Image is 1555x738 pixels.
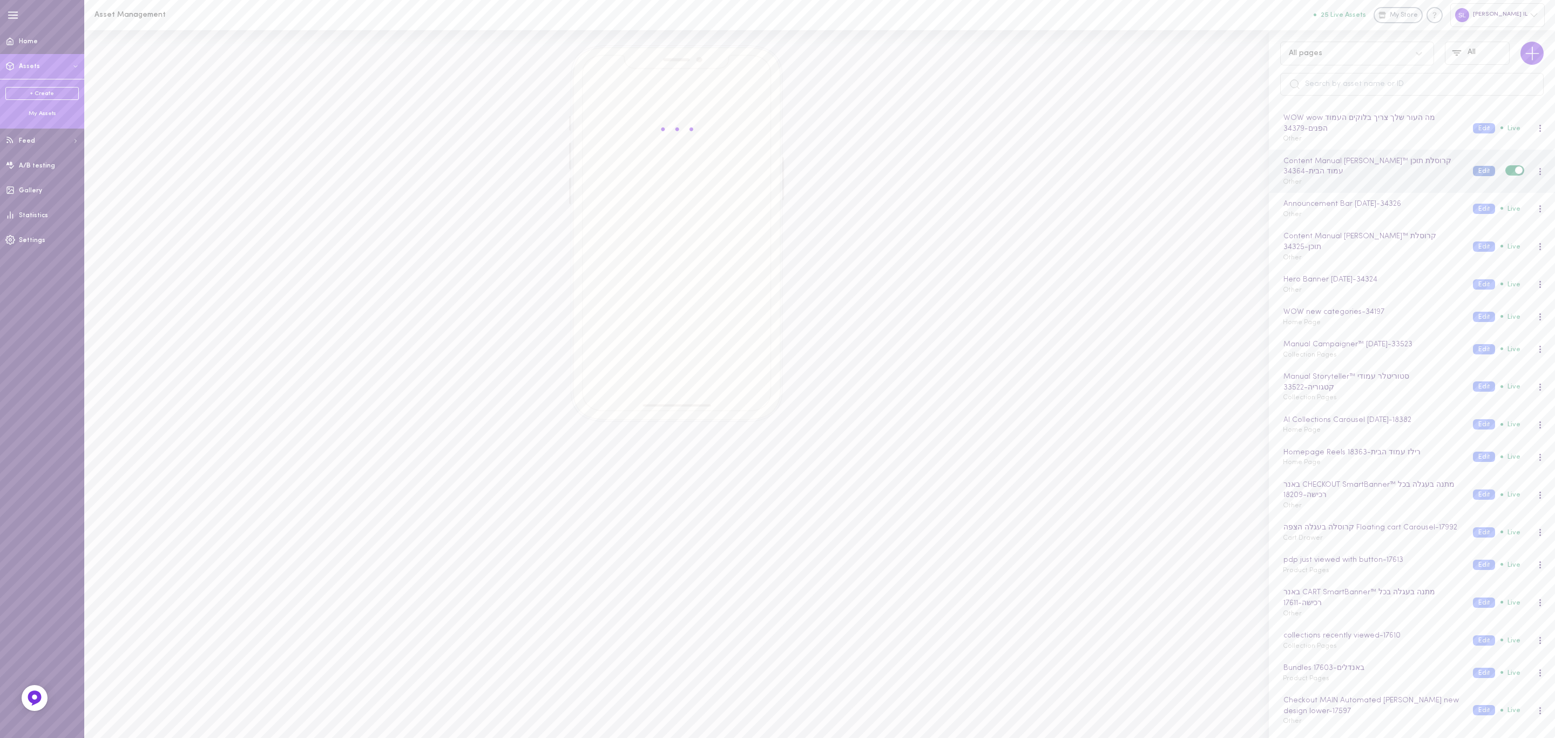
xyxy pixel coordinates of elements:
[1390,11,1418,21] span: My Store
[1500,281,1520,288] span: Live
[1281,662,1463,674] div: Bundles באנדלים - 17603
[5,110,79,118] div: My Assets
[1283,459,1321,466] span: Home Page
[1281,695,1463,717] div: Checkout MAIN Automated [PERSON_NAME] new design lower - 17597
[1281,587,1463,609] div: באנר CART SmartBanner™ מתנה בעגלה בכל רכישה - 17611
[1473,560,1495,570] button: Edit
[1283,643,1337,649] span: Collection Pages
[19,163,55,169] span: A/B testing
[1500,125,1520,132] span: Live
[1281,274,1463,286] div: Hero Banner [DATE] - 34324
[1473,344,1495,354] button: Edit
[1426,7,1443,23] div: Knowledge center
[1500,561,1520,568] span: Live
[1374,7,1423,23] a: My Store
[1283,427,1321,433] span: Home Page
[1473,705,1495,715] button: Edit
[1450,3,1545,26] div: [PERSON_NAME] IL
[1289,50,1322,57] div: All pages
[26,690,43,706] img: Feedback Button
[1500,346,1520,353] span: Live
[1281,339,1463,351] div: Manual Campaigner™ [DATE] - 33523
[94,11,273,19] h1: Asset Management
[1473,598,1495,608] button: Edit
[1281,198,1463,210] div: Announcement Bar [DATE] - 34326
[5,87,79,100] a: + Create
[1281,554,1463,566] div: pdp just viewed with button - 17613
[1500,243,1520,250] span: Live
[1283,179,1302,185] span: Other
[1314,11,1374,19] a: 25 Live Assets
[1281,231,1463,253] div: Content Manual [PERSON_NAME]™ קרוסלת תוכן - 34325
[1473,312,1495,322] button: Edit
[1473,123,1495,133] button: Edit
[1500,707,1520,714] span: Live
[1281,371,1463,393] div: Manual Storyteller™ סטוריטלר עמודי קטגוריה - 33522
[1283,211,1302,218] span: Other
[1281,447,1463,459] div: Homepage Reels רילז עמוד הבית - 18363
[1500,421,1520,428] span: Live
[1283,718,1302,724] span: Other
[1314,11,1366,18] button: 25 Live Assets
[1500,205,1520,212] span: Live
[1283,254,1302,261] span: Other
[1445,42,1510,65] button: All
[19,63,40,70] span: Assets
[19,187,42,194] span: Gallery
[1473,489,1495,500] button: Edit
[1473,204,1495,214] button: Edit
[1281,306,1463,318] div: WOW new categories - 34197
[1281,414,1463,426] div: AI Collections Carousel [DATE] - 18382
[19,138,35,144] span: Feed
[1500,599,1520,606] span: Live
[1473,452,1495,462] button: Edit
[1473,279,1495,290] button: Edit
[1283,319,1321,326] span: Home Page
[1473,166,1495,176] button: Edit
[1283,535,1323,541] span: Cart Drawer
[1280,73,1544,96] input: Search by asset name or ID
[1500,383,1520,390] span: Live
[1473,419,1495,430] button: Edit
[1281,630,1463,642] div: collections recently viewed - 17610
[1281,112,1463,135] div: WOW wow מה העור שלך צריך בלוקים העמוד הפנים - 34379
[1473,668,1495,678] button: Edit
[1473,381,1495,392] button: Edit
[19,212,48,219] span: Statistics
[1283,610,1302,617] span: Other
[1283,502,1302,509] span: Other
[1283,136,1302,142] span: Other
[1283,675,1329,682] span: Product Pages
[1500,453,1520,460] span: Live
[1281,522,1463,534] div: קרוסלה בעגלה הצפה Floating cart Carousel - 17992
[1281,156,1463,178] div: Content Manual [PERSON_NAME]™ קרוסלת תוכן עמוד הבית - 34364
[1281,479,1463,501] div: באנר CHECKOUT SmartBanner™ מתנה בעגלה בכל רכישה - 18209
[1283,567,1329,574] span: Product Pages
[1500,313,1520,320] span: Live
[1283,394,1337,401] span: Collection Pages
[1500,637,1520,644] span: Live
[1283,352,1337,358] span: Collection Pages
[1473,527,1495,538] button: Edit
[1283,287,1302,293] span: Other
[19,237,45,244] span: Settings
[19,38,38,45] span: Home
[1473,635,1495,646] button: Edit
[1500,669,1520,676] span: Live
[1473,241,1495,252] button: Edit
[1500,491,1520,498] span: Live
[1500,529,1520,536] span: Live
